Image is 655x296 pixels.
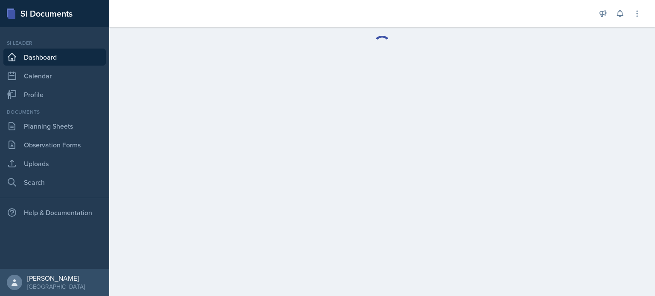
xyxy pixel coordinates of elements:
div: Help & Documentation [3,204,106,221]
a: Profile [3,86,106,103]
a: Planning Sheets [3,118,106,135]
div: [PERSON_NAME] [27,274,85,282]
div: Documents [3,108,106,116]
a: Uploads [3,155,106,172]
a: Calendar [3,67,106,84]
a: Observation Forms [3,136,106,153]
div: Si leader [3,39,106,47]
a: Search [3,174,106,191]
a: Dashboard [3,49,106,66]
div: [GEOGRAPHIC_DATA] [27,282,85,291]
